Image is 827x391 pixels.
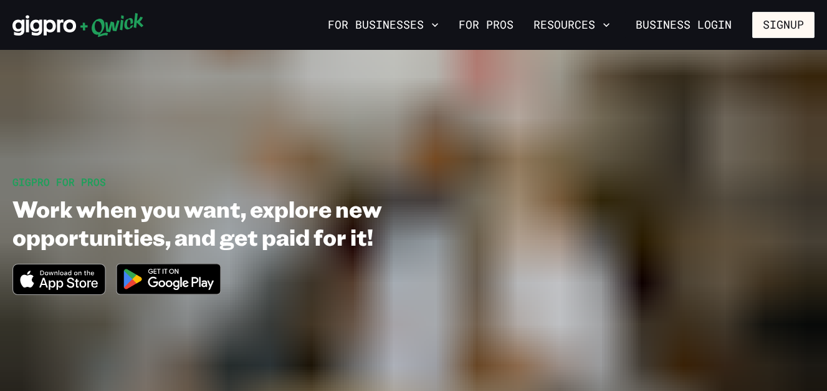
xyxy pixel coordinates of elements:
h1: Work when you want, explore new opportunities, and get paid for it! [12,195,494,251]
span: GIGPRO FOR PROS [12,175,106,188]
a: Download on the App Store [12,284,106,297]
button: For Businesses [323,14,444,36]
button: Signup [752,12,815,38]
a: Business Login [625,12,742,38]
button: Resources [528,14,615,36]
a: For Pros [454,14,519,36]
img: Get it on Google Play [108,256,229,302]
